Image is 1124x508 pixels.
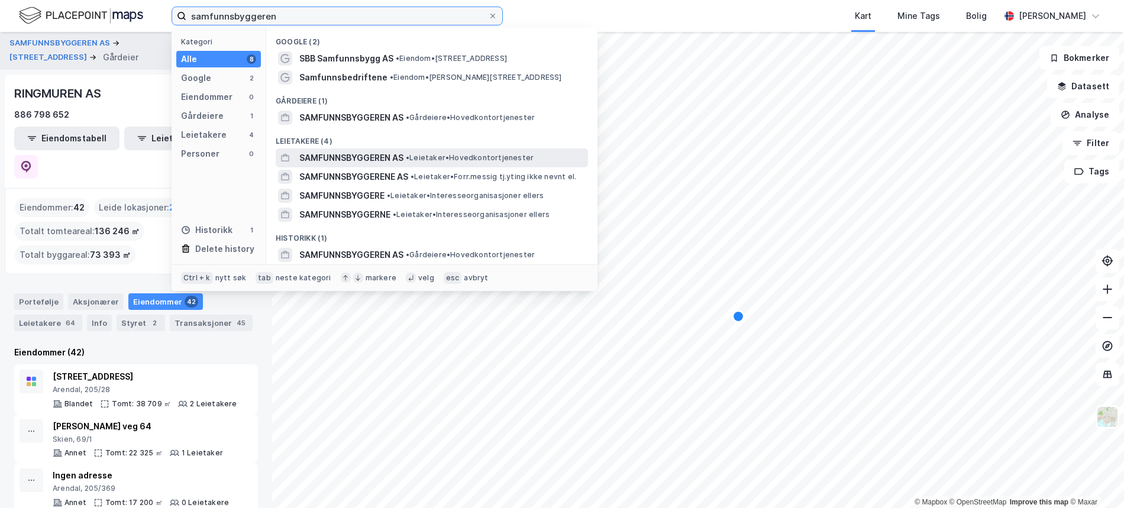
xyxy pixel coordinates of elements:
[105,498,163,507] div: Tomt: 17 200 ㎡
[406,153,534,163] span: Leietaker • Hovedkontortjenester
[182,448,223,458] div: 1 Leietaker
[190,399,237,409] div: 2 Leietakere
[64,399,93,409] div: Blandet
[53,484,229,493] div: Arendal, 205/369
[182,498,229,507] div: 0 Leietakere
[247,54,256,64] div: 8
[181,272,213,284] div: Ctrl + k
[247,130,256,140] div: 4
[181,109,224,123] div: Gårdeiere
[299,248,403,262] span: SAMFUNNSBYGGEREN AS
[68,293,124,310] div: Aksjonærer
[299,151,403,165] span: SAMFUNNSBYGGEREN AS
[299,70,387,85] span: Samfunnsbedriftene
[1065,451,1124,508] iframe: Chat Widget
[14,127,119,150] button: Eiendomstabell
[387,191,544,200] span: Leietaker • Interesseorganisasjoner ellers
[396,54,507,63] span: Eiendom • [STREET_ADDRESS]
[299,51,393,66] span: SBB Samfunnsbygg AS
[181,128,227,142] div: Leietakere
[734,312,743,321] div: Map marker
[53,468,229,483] div: Ingen adresse
[53,385,237,394] div: Arendal, 205/28
[393,210,396,219] span: •
[14,84,104,103] div: RINGMUREN AS
[393,210,550,219] span: Leietaker • Interesseorganisasjoner ellers
[406,250,409,259] span: •
[396,54,399,63] span: •
[266,28,597,49] div: Google (2)
[105,448,163,458] div: Tomt: 22 325 ㎡
[1051,103,1119,127] button: Analyse
[181,71,211,85] div: Google
[1062,131,1119,155] button: Filter
[185,296,198,308] div: 42
[63,317,77,329] div: 64
[15,198,89,217] div: Eiendommer :
[366,273,396,283] div: markere
[411,172,576,182] span: Leietaker • Forr.messig tj.yting ikke nevnt el.
[15,245,135,264] div: Totalt byggareal :
[170,315,253,331] div: Transaksjoner
[1019,9,1086,23] div: [PERSON_NAME]
[390,73,562,82] span: Eiendom • [PERSON_NAME][STREET_ADDRESS]
[949,498,1007,506] a: OpenStreetMap
[1096,406,1119,428] img: Z
[390,73,393,82] span: •
[195,242,254,256] div: Delete history
[186,7,488,25] input: Søk på adresse, matrikkel, gårdeiere, leietakere eller personer
[9,37,112,49] button: SAMFUNNSBYGGEREN AS
[406,113,409,122] span: •
[148,317,160,329] div: 2
[95,224,140,238] span: 136 246 ㎡
[406,113,535,122] span: Gårdeiere • Hovedkontortjenester
[234,317,248,329] div: 45
[1065,451,1124,508] div: Kontrollprogram for chat
[112,399,171,409] div: Tomt: 38 709 ㎡
[19,5,143,26] img: logo.f888ab2527a4732fd821a326f86c7f29.svg
[87,315,112,331] div: Info
[444,272,462,284] div: esc
[15,222,144,241] div: Totalt tomteareal :
[181,90,232,104] div: Eiendommer
[247,111,256,121] div: 1
[266,87,597,108] div: Gårdeiere (1)
[53,370,237,384] div: [STREET_ADDRESS]
[64,448,86,458] div: Annet
[1039,46,1119,70] button: Bokmerker
[73,200,85,215] span: 42
[406,250,535,260] span: Gårdeiere • Hovedkontortjenester
[411,172,414,181] span: •
[915,498,947,506] a: Mapbox
[247,149,256,158] div: 0
[181,52,197,66] div: Alle
[64,498,86,507] div: Annet
[14,293,63,310] div: Portefølje
[247,225,256,235] div: 1
[14,315,82,331] div: Leietakere
[966,9,987,23] div: Bolig
[94,198,179,217] div: Leide lokasjoner :
[181,37,261,46] div: Kategori
[181,223,232,237] div: Historikk
[855,9,871,23] div: Kart
[897,9,940,23] div: Mine Tags
[266,224,597,245] div: Historikk (1)
[247,73,256,83] div: 2
[181,147,219,161] div: Personer
[464,273,488,283] div: avbryt
[299,111,403,125] span: SAMFUNNSBYGGEREN AS
[90,248,131,262] span: 73 393 ㎡
[14,345,258,360] div: Eiendommer (42)
[1010,498,1068,506] a: Improve this map
[103,50,138,64] div: Gårdeier
[128,293,203,310] div: Eiendommer
[276,273,331,283] div: neste kategori
[266,127,597,148] div: Leietakere (4)
[215,273,247,283] div: nytt søk
[418,273,434,283] div: velg
[299,170,408,184] span: SAMFUNNSBYGGERENE AS
[117,315,165,331] div: Styret
[169,200,175,215] span: 2
[14,108,69,122] div: 886 798 652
